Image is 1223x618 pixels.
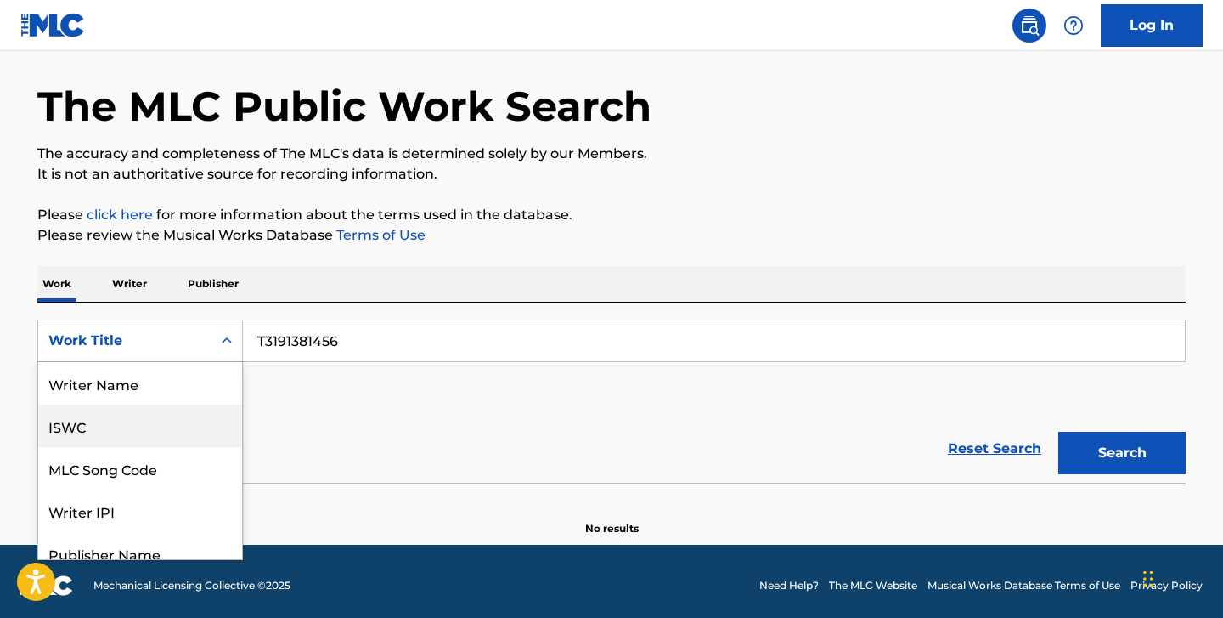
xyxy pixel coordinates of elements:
img: help [1063,15,1084,36]
a: Public Search [1012,9,1046,43]
p: Please for more information about the terms used in the database. [37,205,1186,225]
img: search [1019,15,1040,36]
div: Writer Name [38,362,242,405]
p: No results [585,501,639,536]
p: Please review the Musical Works Database [37,225,1186,246]
a: Reset Search [939,430,1050,468]
div: Publisher Name [38,532,242,575]
a: Musical Works Database Terms of Use [927,578,1120,593]
div: Writer IPI [38,490,242,532]
div: Drag [1143,553,1153,604]
p: It is not an authoritative source for recording information. [37,164,1186,184]
div: ISWC [38,405,242,447]
h1: The MLC Public Work Search [37,81,651,132]
a: click here [87,207,153,223]
a: The MLC Website [829,578,917,593]
form: Search Form [37,320,1186,483]
button: Search [1058,432,1186,474]
div: Help [1057,9,1091,43]
iframe: Chat Widget [1138,536,1223,618]
div: MLC Song Code [38,447,242,490]
p: Publisher [183,266,244,302]
div: Work Title [48,331,201,351]
a: Need Help? [759,578,819,593]
img: MLC Logo [20,13,86,37]
p: Writer [107,266,152,302]
p: Work [37,266,76,302]
a: Terms of Use [333,227,426,243]
a: Log In [1101,4,1203,47]
p: The accuracy and completeness of The MLC's data is determined solely by our Members. [37,144,1186,164]
span: Mechanical Licensing Collective © 2025 [93,578,290,593]
a: Privacy Policy [1130,578,1203,593]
